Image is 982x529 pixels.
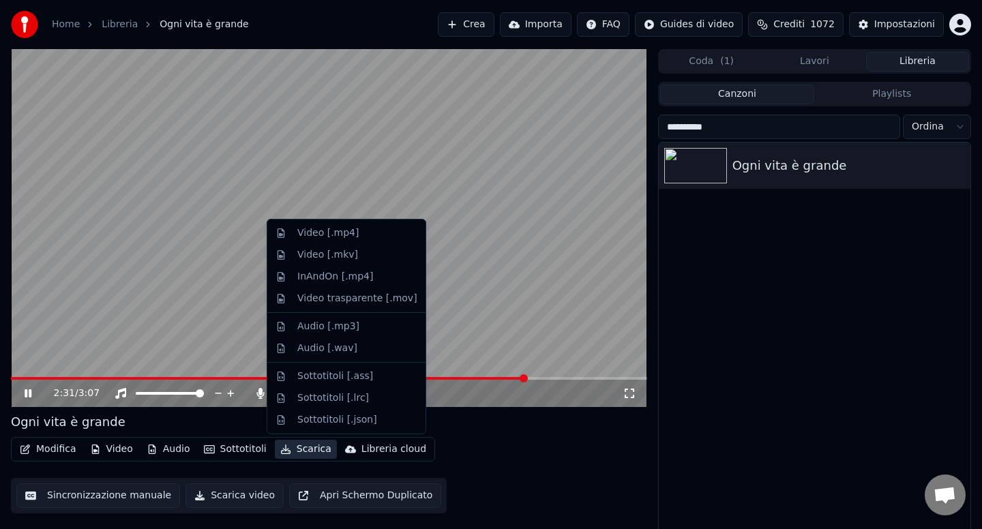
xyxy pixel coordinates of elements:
div: Ogni vita è grande [732,156,965,175]
button: Scarica [275,440,337,459]
button: Sottotitoli [198,440,272,459]
button: Crea [438,12,494,37]
span: Ogni vita è grande [160,18,248,31]
button: Scarica video [185,483,284,508]
div: Impostazioni [874,18,935,31]
a: Libreria [102,18,138,31]
button: Audio [141,440,196,459]
button: Modifica [14,440,82,459]
div: InAndOn [.mp4] [297,270,374,284]
button: Libreria [866,52,969,72]
span: 1072 [810,18,835,31]
div: Libreria cloud [361,442,426,456]
a: Home [52,18,80,31]
div: Video trasparente [.mov] [297,292,417,305]
button: Lavori [763,52,866,72]
img: youka [11,11,38,38]
button: Coda [660,52,763,72]
span: Ordina [912,120,944,134]
button: FAQ [577,12,629,37]
div: Video [.mp4] [297,226,359,240]
div: Sottotitoli [.lrc] [297,391,369,405]
button: Importa [500,12,571,37]
div: Video [.mkv] [297,248,358,262]
button: Guides di video [635,12,743,37]
nav: breadcrumb [52,18,249,31]
span: Crediti [773,18,805,31]
div: Aprire la chat [925,474,966,515]
span: ( 1 ) [720,55,734,68]
button: Crediti1072 [748,12,844,37]
div: Audio [.mp3] [297,320,359,333]
div: Sottotitoli [.ass] [297,369,373,383]
button: Playlists [814,85,969,104]
button: Apri Schermo Duplicato [289,483,441,508]
div: / [54,387,87,400]
button: Canzoni [660,85,815,104]
span: 3:07 [78,387,100,400]
button: Impostazioni [849,12,944,37]
span: 2:31 [54,387,75,400]
button: Video [85,440,138,459]
div: Ogni vita è grande [11,412,125,432]
button: Sincronizzazione manuale [16,483,180,508]
div: Sottotitoli [.json] [297,413,377,427]
div: Audio [.wav] [297,342,357,355]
